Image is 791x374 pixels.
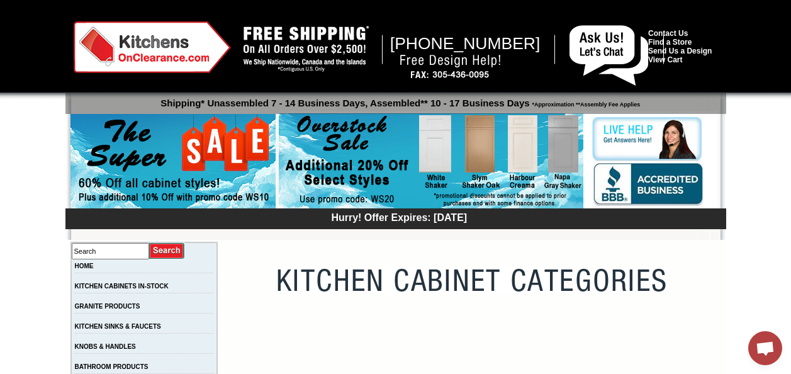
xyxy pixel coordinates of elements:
[648,55,682,64] a: View Cart
[74,21,231,73] img: Kitchens on Clearance Logo
[72,92,726,108] p: Shipping* Unassembled 7 - 14 Business Days, Assembled** 10 - 17 Business Days
[75,343,136,350] a: KNOBS & HANDLES
[75,323,161,330] a: KITCHEN SINKS & FAUCETS
[648,29,688,38] a: Contact Us
[75,283,169,290] a: KITCHEN CABINETS IN-STOCK
[75,263,94,269] a: HOME
[149,242,185,259] input: Submit
[748,331,782,365] div: Open chat
[390,34,541,53] span: [PHONE_NUMBER]
[648,47,712,55] a: Send Us a Design
[530,98,641,108] span: *Approximation **Assembly Fee Applies
[75,363,149,370] a: BATHROOM PRODUCTS
[72,210,726,224] div: Hurry! Offer Expires: [DATE]
[648,38,692,47] a: Find a Store
[75,303,140,310] a: GRANITE PRODUCTS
